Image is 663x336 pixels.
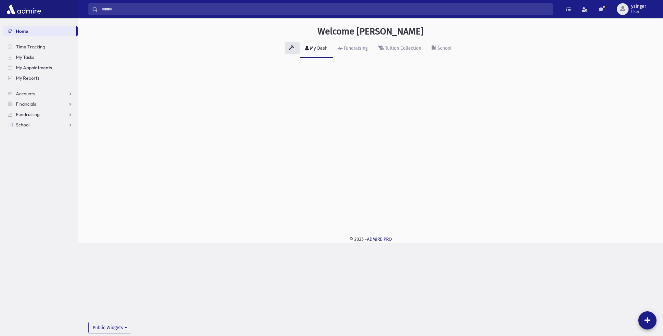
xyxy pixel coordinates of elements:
span: ysinger [631,4,646,9]
a: School [426,40,457,58]
a: Home [3,26,76,36]
div: Fundraising [343,45,368,51]
a: My Reports [3,73,78,83]
a: My Dash [300,40,333,58]
span: My Tasks [16,54,34,60]
a: Fundraising [3,109,78,120]
span: My Reports [16,75,39,81]
span: Financials [16,101,36,107]
a: Financials [3,99,78,109]
span: User [631,9,646,14]
a: Fundraising [333,40,373,58]
span: Accounts [16,91,35,97]
img: AdmirePro [5,3,43,16]
span: Home [16,28,28,34]
a: Tuition Collection [373,40,426,58]
a: ADMIRE PRO [367,237,392,242]
div: Tuition Collection [384,45,421,51]
input: Search [98,3,552,15]
a: School [3,120,78,130]
span: My Appointments [16,65,52,71]
div: My Dash [309,45,328,51]
h3: Welcome [PERSON_NAME] [318,26,423,37]
a: My Appointments [3,62,78,73]
a: My Tasks [3,52,78,62]
div: School [436,45,451,51]
span: School [16,122,30,128]
a: Time Tracking [3,42,78,52]
a: Accounts [3,88,78,99]
span: Time Tracking [16,44,45,50]
span: Fundraising [16,111,40,117]
button: Public Widgets [88,322,131,333]
div: © 2025 - [88,236,653,243]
